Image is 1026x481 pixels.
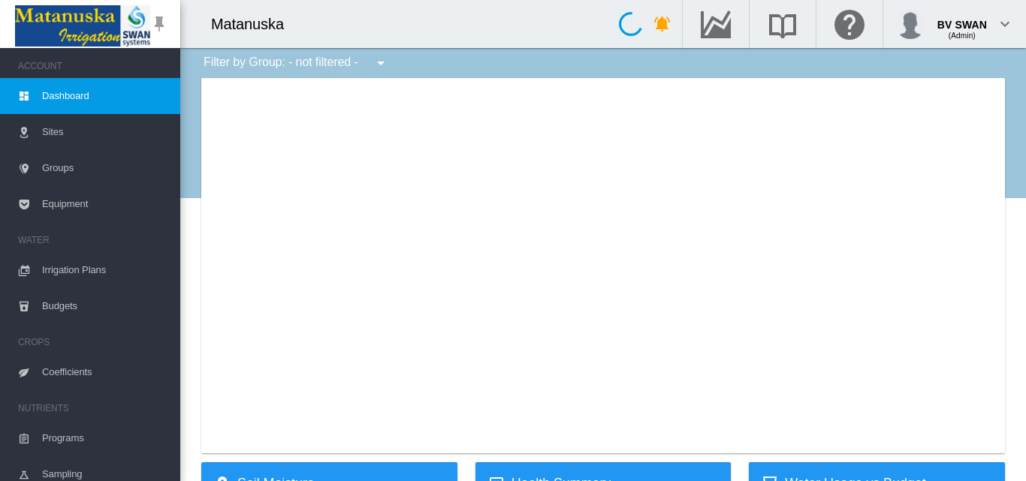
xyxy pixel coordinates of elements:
[647,9,677,39] button: icon-bell-ring
[366,48,396,78] button: icon-menu-down
[150,15,168,33] md-icon: icon-pin
[895,9,925,39] img: profile.jpg
[372,54,390,72] md-icon: icon-menu-down
[42,78,168,114] span: Dashboard
[42,288,168,324] span: Budgets
[698,15,734,33] md-icon: Go to the Data Hub
[18,228,168,252] span: WATER
[42,252,168,288] span: Irrigation Plans
[192,48,400,78] div: Filter by Group: - not filtered -
[42,186,168,222] span: Equipment
[949,32,976,40] span: (Admin)
[211,14,297,35] div: Matanuska
[18,54,168,78] span: ACCOUNT
[42,354,168,390] span: Coefficients
[42,114,168,150] span: Sites
[831,15,868,33] md-icon: Click here for help
[15,5,150,47] img: Matanuska_LOGO.png
[18,330,168,354] span: CROPS
[42,420,168,456] span: Programs
[996,15,1014,33] md-icon: icon-chevron-down
[18,396,168,420] span: NUTRIENTS
[765,15,801,33] md-icon: Search the knowledge base
[937,11,987,26] div: BV SWAN
[653,15,671,33] md-icon: icon-bell-ring
[42,150,168,186] span: Groups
